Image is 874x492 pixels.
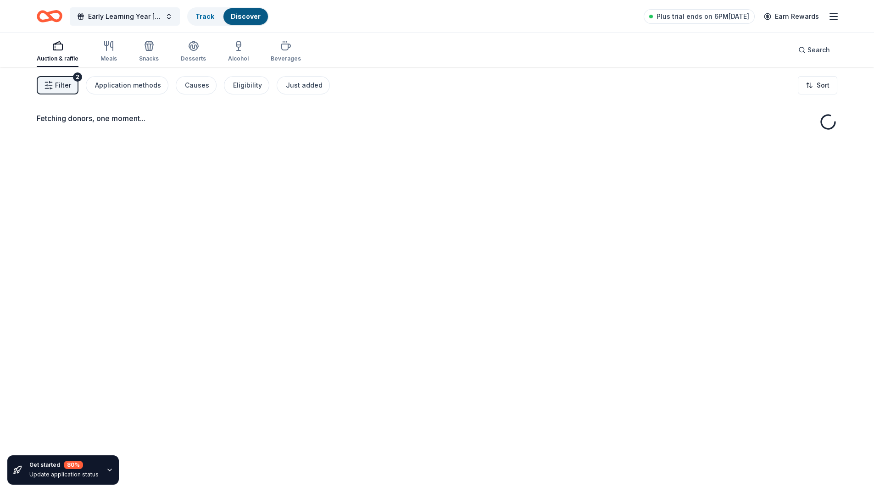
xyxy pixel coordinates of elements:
a: Track [195,12,214,20]
span: Search [807,44,830,55]
button: Early Learning Year [DATE]-[DATE] Fall Festival and Yard Sale [70,7,180,26]
button: Just added [277,76,330,94]
a: Discover [231,12,261,20]
a: Earn Rewards [758,8,824,25]
a: Plus trial ends on 6PM[DATE] [644,9,755,24]
button: Causes [176,76,217,94]
button: TrackDiscover [187,7,269,26]
a: Home [37,6,62,27]
div: Meals [100,55,117,62]
button: Meals [100,37,117,67]
div: Causes [185,80,209,91]
button: Filter2 [37,76,78,94]
div: 80 % [64,461,83,469]
div: Auction & raffle [37,55,78,62]
div: Alcohol [228,55,249,62]
div: 2 [73,72,82,82]
div: Desserts [181,55,206,62]
button: Snacks [139,37,159,67]
div: Application methods [95,80,161,91]
button: Alcohol [228,37,249,67]
button: Desserts [181,37,206,67]
button: Application methods [86,76,168,94]
span: Plus trial ends on 6PM[DATE] [657,11,749,22]
span: Early Learning Year [DATE]-[DATE] Fall Festival and Yard Sale [88,11,161,22]
div: Update application status [29,471,99,478]
span: Filter [55,80,71,91]
div: Eligibility [233,80,262,91]
div: Snacks [139,55,159,62]
button: Sort [798,76,837,94]
div: Just added [286,80,323,91]
button: Search [791,41,837,59]
div: Get started [29,461,99,469]
button: Auction & raffle [37,37,78,67]
button: Beverages [271,37,301,67]
div: Fetching donors, one moment... [37,113,837,124]
button: Eligibility [224,76,269,94]
span: Sort [817,80,829,91]
div: Beverages [271,55,301,62]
